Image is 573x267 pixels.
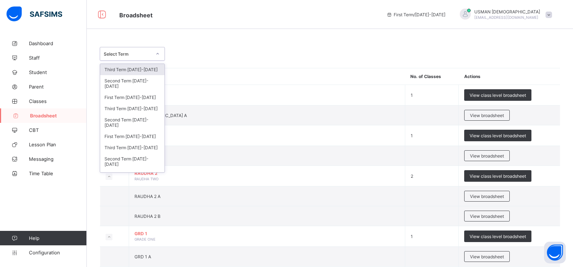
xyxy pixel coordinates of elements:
[470,92,526,98] span: View class level broadsheet
[464,251,510,257] a: View broadsheet
[100,131,164,142] div: First Term [DATE]-[DATE]
[470,133,526,138] span: View class level broadsheet
[100,170,164,181] div: First Term [DATE]-[DATE]
[29,142,87,147] span: Lesson Plan
[474,15,538,20] span: [EMAIL_ADDRESS][DOMAIN_NAME]
[29,69,87,75] span: Student
[29,84,87,90] span: Parent
[405,68,459,85] th: No. of Classes
[464,150,510,156] a: View broadsheet
[464,191,510,196] a: View broadsheet
[544,242,566,263] button: Open asap
[470,234,526,239] span: View class level broadsheet
[459,68,560,85] th: Actions
[30,113,87,119] span: Broadsheet
[29,171,87,176] span: Time Table
[129,68,405,85] th: Name
[474,9,540,14] span: USMAN [DEMOGRAPHIC_DATA]
[464,110,510,115] a: View broadsheet
[29,156,87,162] span: Messaging
[100,153,164,170] div: Second Term [DATE]-[DATE]
[470,194,504,199] span: View broadsheet
[134,254,151,259] span: GRD 1 A
[464,89,531,95] a: View class level broadsheet
[134,90,399,95] span: HADANAH
[29,98,87,104] span: Classes
[100,64,164,75] div: Third Term [DATE]-[DATE]
[470,113,504,118] span: View broadsheet
[134,237,155,241] span: GRADE ONE
[470,254,504,259] span: View broadsheet
[470,173,526,179] span: View class level broadsheet
[100,103,164,114] div: Third Term [DATE]-[DATE]
[29,40,87,46] span: Dashboard
[119,12,153,19] span: Broadsheet
[29,55,87,61] span: Staff
[134,231,399,236] span: GRD 1
[464,231,531,236] a: View class level broadsheet
[29,250,86,255] span: Configuration
[29,127,87,133] span: CBT
[134,130,399,135] span: RAUDHA 1
[411,234,413,239] span: 1
[134,171,399,176] span: RAUDHA 2
[464,170,531,176] a: View class level broadsheet
[7,7,62,22] img: safsims
[464,211,510,216] a: View broadsheet
[29,235,86,241] span: Help
[134,214,161,219] span: RAUDHA 2 B
[411,133,413,138] span: 1
[134,177,159,181] span: RAUDHA TWO
[470,214,504,219] span: View broadsheet
[100,92,164,103] div: First Term [DATE]-[DATE]
[386,12,445,17] span: session/term information
[464,130,531,135] a: View class level broadsheet
[100,114,164,131] div: Second Term [DATE]-[DATE]
[100,75,164,92] div: Second Term [DATE]-[DATE]
[470,153,504,159] span: View broadsheet
[134,194,161,199] span: RAUDHA 2 A
[104,51,151,57] div: Select Term
[411,92,413,98] span: 1
[453,9,556,21] div: USMANMUHAMMAD
[411,173,413,179] span: 2
[100,142,164,153] div: Third Term [DATE]-[DATE]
